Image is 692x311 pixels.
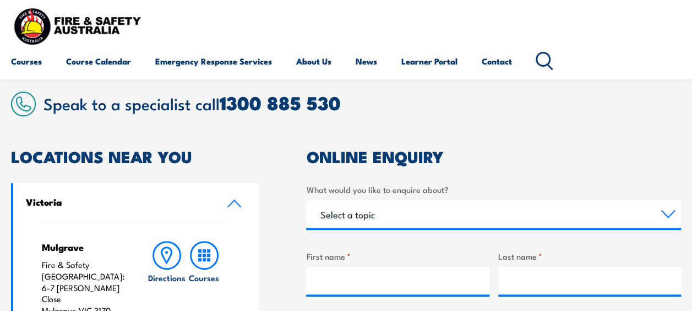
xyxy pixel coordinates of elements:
[296,48,331,74] a: About Us
[42,241,128,253] h4: Mulgrave
[482,48,512,74] a: Contact
[356,48,377,74] a: News
[148,272,186,283] h6: Directions
[220,88,341,117] a: 1300 885 530
[155,48,272,74] a: Emergency Response Services
[306,183,681,196] label: What would you like to enquire about?
[498,250,681,262] label: Last name
[189,272,219,283] h6: Courses
[306,149,681,163] h2: ONLINE ENQUIRY
[401,48,457,74] a: Learner Portal
[11,149,259,163] h2: LOCATIONS NEAR YOU
[26,196,210,208] h4: Victoria
[13,183,259,223] a: Victoria
[43,93,681,113] h2: Speak to a specialist call
[66,48,131,74] a: Course Calendar
[11,48,42,74] a: Courses
[306,250,489,262] label: First name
